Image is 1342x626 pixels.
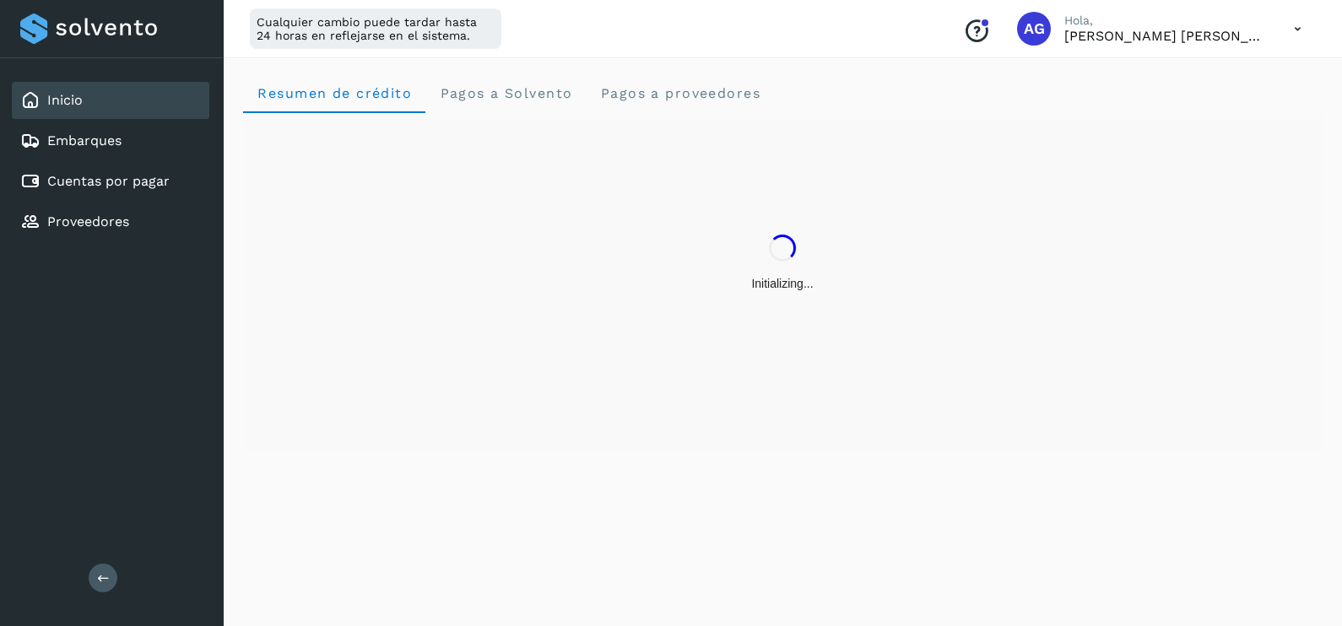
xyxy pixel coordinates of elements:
[599,85,760,101] span: Pagos a proveedores
[1064,13,1267,28] p: Hola,
[257,85,412,101] span: Resumen de crédito
[47,213,129,229] a: Proveedores
[12,122,209,159] div: Embarques
[47,173,170,189] a: Cuentas por pagar
[12,82,209,119] div: Inicio
[47,132,122,148] a: Embarques
[1064,28,1267,44] p: Abigail Gonzalez Leon
[47,92,83,108] a: Inicio
[12,163,209,200] div: Cuentas por pagar
[12,203,209,240] div: Proveedores
[250,8,501,49] div: Cualquier cambio puede tardar hasta 24 horas en reflejarse en el sistema.
[439,85,572,101] span: Pagos a Solvento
